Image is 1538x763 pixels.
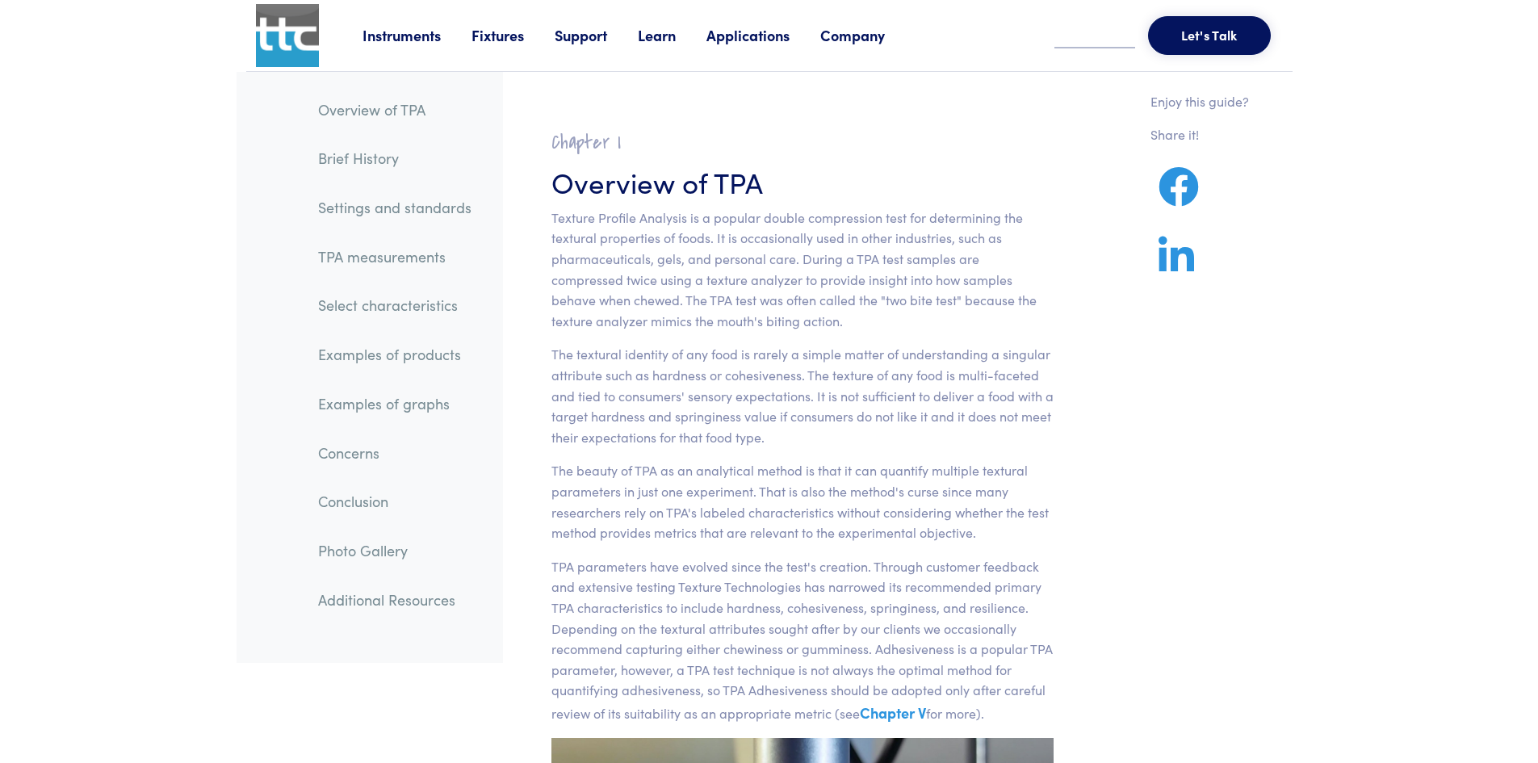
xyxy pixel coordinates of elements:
[638,25,706,45] a: Learn
[555,25,638,45] a: Support
[305,532,484,569] a: Photo Gallery
[551,161,1054,201] h3: Overview of TPA
[551,208,1054,332] p: Texture Profile Analysis is a popular double compression test for determining the textural proper...
[305,140,484,177] a: Brief History
[305,91,484,128] a: Overview of TPA
[305,336,484,373] a: Examples of products
[1150,255,1202,275] a: Share on LinkedIn
[305,287,484,324] a: Select characteristics
[305,483,484,520] a: Conclusion
[305,581,484,618] a: Additional Resources
[362,25,471,45] a: Instruments
[551,460,1054,543] p: The beauty of TPA as an analytical method is that it can quantify multiple textural parameters in...
[1150,91,1249,112] p: Enjoy this guide?
[820,25,916,45] a: Company
[551,556,1054,725] p: TPA parameters have evolved since the test's creation. Through customer feedback and extensive te...
[256,4,319,67] img: ttc_logo_1x1_v1.0.png
[1148,16,1271,55] button: Let's Talk
[860,702,926,723] a: Chapter V
[305,434,484,472] a: Concerns
[706,25,820,45] a: Applications
[471,25,555,45] a: Fixtures
[305,385,484,422] a: Examples of graphs
[551,130,1054,155] h2: Chapter I
[305,238,484,275] a: TPA measurements
[305,189,484,226] a: Settings and standards
[551,344,1054,447] p: The textural identity of any food is rarely a simple matter of understanding a singular attribute...
[1150,124,1249,145] p: Share it!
